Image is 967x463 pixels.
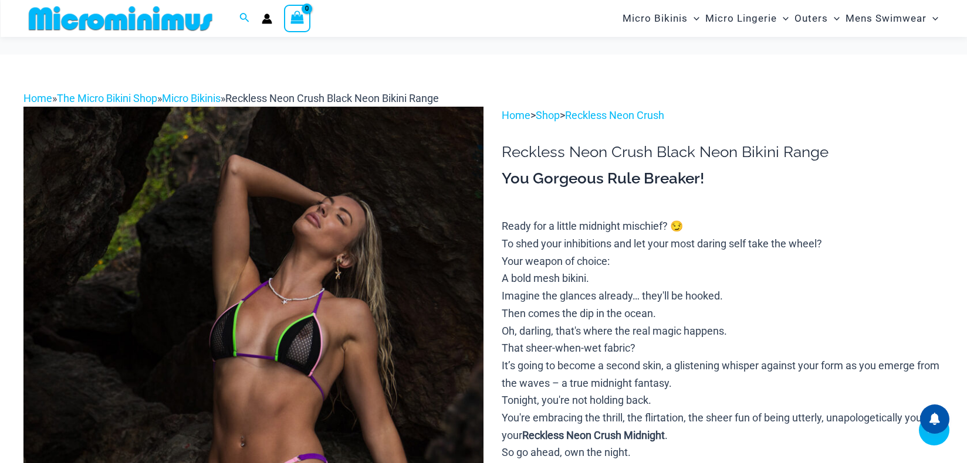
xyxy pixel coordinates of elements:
nav: Site Navigation [618,2,944,35]
a: Reckless Neon Crush [565,109,664,121]
a: View Shopping Cart, empty [284,5,311,32]
a: Mens SwimwearMenu ToggleMenu Toggle [843,4,941,33]
span: Micro Bikinis [623,4,688,33]
span: Menu Toggle [777,4,789,33]
span: Mens Swimwear [846,4,927,33]
span: Micro Lingerie [705,4,777,33]
a: Home [23,92,52,104]
a: Home [502,109,530,121]
b: Reckless Neon Crush Midnight [522,429,665,441]
span: Reckless Neon Crush Black Neon Bikini Range [225,92,439,104]
span: Menu Toggle [688,4,699,33]
a: Micro LingerieMenu ToggleMenu Toggle [702,4,792,33]
a: OutersMenu ToggleMenu Toggle [792,4,843,33]
img: MM SHOP LOGO FLAT [24,5,217,32]
span: » » » [23,92,439,104]
h3: You Gorgeous Rule Breaker! [502,169,944,189]
p: > > [502,107,944,124]
a: The Micro Bikini Shop [57,92,157,104]
a: Account icon link [262,13,272,24]
span: Menu Toggle [828,4,840,33]
a: Micro BikinisMenu ToggleMenu Toggle [620,4,702,33]
span: Outers [794,4,828,33]
span: Menu Toggle [927,4,938,33]
a: Micro Bikinis [162,92,221,104]
a: Shop [536,109,560,121]
h1: Reckless Neon Crush Black Neon Bikini Range [502,143,944,161]
a: Search icon link [239,11,250,26]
